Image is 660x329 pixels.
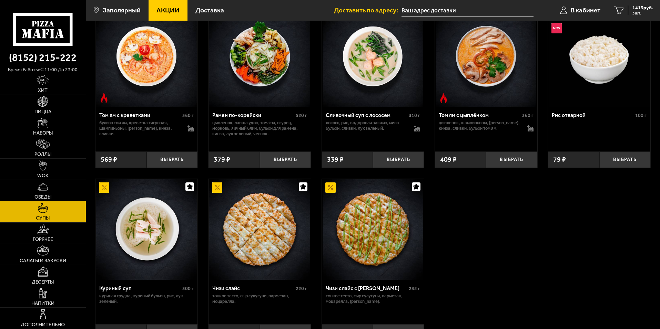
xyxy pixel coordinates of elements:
span: Пицца [34,109,51,114]
div: Чизи слайс с [PERSON_NAME] [326,285,407,291]
p: куриная грудка, куриный бульон, рис, лук зеленый. [99,293,194,304]
div: Чизи слайс [212,285,294,291]
a: АкционныйКуриный суп [95,179,198,279]
span: 339 ₽ [327,156,344,163]
span: 1413 руб. [632,6,653,10]
p: тонкое тесто, сыр сулугуни, пармезан, моцарелла, [PERSON_NAME]. [326,293,420,304]
span: WOK [37,173,49,178]
span: 569 ₽ [101,156,117,163]
span: 310 г [409,113,420,118]
img: Том ям с цыплёнком [436,6,536,106]
span: Напитки [31,301,54,306]
img: Рис отварной [549,6,650,106]
span: Хит [38,88,48,93]
a: АкционныйЧизи слайс [209,179,311,279]
span: Доставка [195,7,224,13]
button: Выбрать [260,151,311,168]
input: Ваш адрес доставки [402,4,534,17]
p: цыпленок, шампиньоны, [PERSON_NAME], кинза, сливки, бульон том ям. [439,120,520,131]
span: Роллы [34,152,51,157]
div: Рамен по-корейски [212,112,294,118]
a: АкционныйНовинкаРис отварной [548,6,650,106]
div: Сливочный суп с лососем [326,112,407,118]
img: Чизи слайс с соусом Ранч [323,179,423,279]
span: 520 г [296,113,307,118]
span: 3 шт. [632,11,653,15]
img: Сливочный суп с лососем [323,6,423,106]
a: Острое блюдоТом ям с цыплёнком [435,6,537,106]
span: Дополнительно [21,322,65,327]
span: 79 ₽ [553,156,566,163]
span: Десерты [32,280,54,285]
div: Том ям с креветками [99,112,181,118]
img: Острое блюдо [438,93,449,103]
span: 379 ₽ [214,156,230,163]
span: 100 г [635,113,647,118]
span: 360 г [182,113,194,118]
div: Куриный суп [99,285,181,291]
img: Том ям с креветками [96,6,197,106]
img: Рамен по-корейски [209,6,310,106]
button: Выбрать [373,151,424,168]
p: цыпленок, лапша удон, томаты, огурец, морковь, яичный блин, бульон для рамена, кинза, лук зеленый... [212,120,307,137]
p: лосось, рис, водоросли вакамэ, мисо бульон, сливки, лук зеленый. [326,120,407,131]
span: Акции [156,7,180,13]
span: В кабинет [571,7,600,13]
span: Салаты и закуски [20,258,66,263]
a: АкционныйЧизи слайс с соусом Ранч [322,179,424,279]
span: Обеды [34,195,51,200]
span: 235 г [409,286,420,291]
img: Острое блюдо [99,93,109,103]
a: Рамен по-корейски [209,6,311,106]
span: 409 ₽ [440,156,457,163]
img: Новинка [551,23,562,33]
img: Куриный суп [96,179,197,279]
span: 300 г [182,286,194,291]
span: 360 г [522,113,534,118]
span: Наборы [33,131,53,136]
img: Акционный [99,182,109,193]
img: Акционный [325,182,336,193]
p: тонкое тесто, сыр сулугуни, пармезан, моцарелла. [212,293,307,304]
span: Мурманская область, Печенгский муниципальный округ, Юбилейная улица, 5 [402,4,534,17]
span: Супы [36,216,50,221]
p: бульон том ям, креветка тигровая, шампиньоны, [PERSON_NAME], кинза, сливки. [99,120,181,137]
a: Сливочный суп с лососем [322,6,424,106]
span: Доставить по адресу: [334,7,402,13]
span: Заполярный [103,7,141,13]
div: Рис отварной [552,112,633,118]
a: Острое блюдоТом ям с креветками [95,6,198,106]
button: Выбрать [146,151,197,168]
img: Чизи слайс [209,179,310,279]
img: Акционный [212,182,222,193]
span: 220 г [296,286,307,291]
span: Горячее [33,237,53,242]
div: Том ям с цыплёнком [439,112,520,118]
button: Выбрать [599,151,650,168]
button: Выбрать [486,151,537,168]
